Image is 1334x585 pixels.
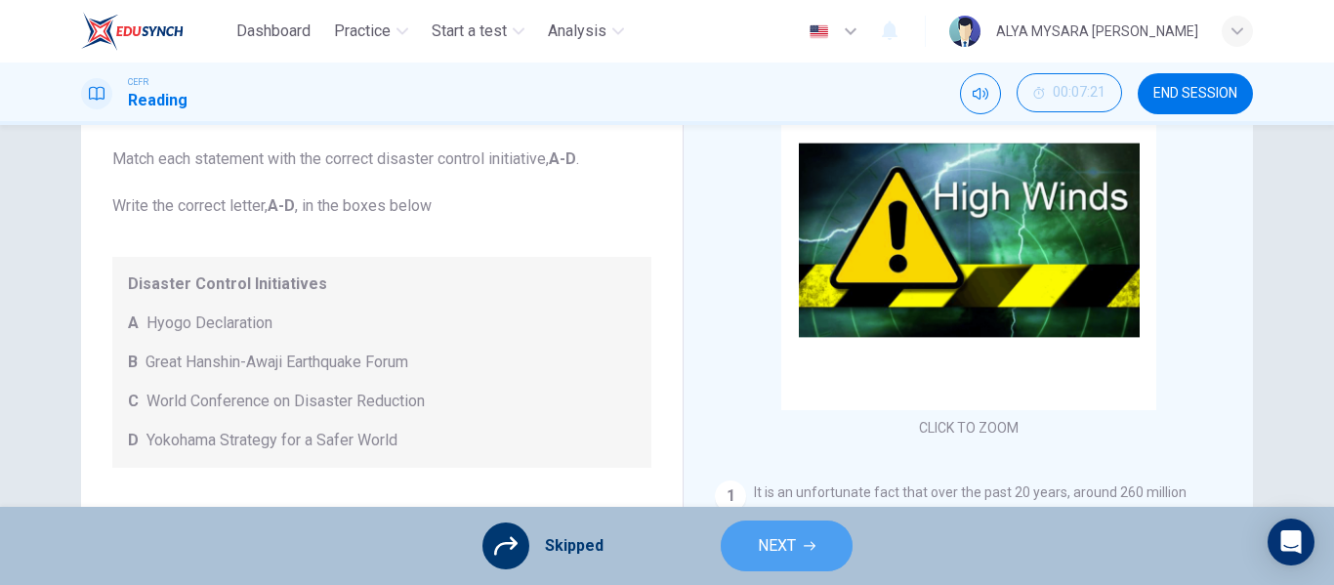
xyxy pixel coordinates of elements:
div: Hide [1017,73,1122,114]
b: A-D [549,149,576,168]
img: Profile picture [949,16,980,47]
span: END SESSION [1153,86,1237,102]
button: END SESSION [1138,73,1253,114]
span: Look at the following statements and the list of disaster control initiatives below. Match each s... [112,77,651,218]
button: Start a test [424,14,532,49]
div: 1 [715,481,746,512]
span: CEFR [128,75,148,89]
a: EduSynch logo [81,12,229,51]
div: Open Intercom Messenger [1268,519,1314,565]
span: Yokohama Strategy for a Safer World [146,429,397,452]
span: NEXT [758,532,796,560]
div: ALYA MYSARA [PERSON_NAME] [996,20,1198,43]
span: Start a test [432,20,507,43]
button: 00:07:21 [1017,73,1122,112]
span: Great Hanshin-Awaji Earthquake Forum [146,351,408,374]
span: Practice [334,20,391,43]
span: Disaster Control Initiatives [128,272,636,296]
img: EduSynch logo [81,12,184,51]
span: A [128,312,139,335]
span: D [128,429,139,452]
button: Practice [326,14,416,49]
span: 00:07:21 [1053,85,1105,101]
h1: Reading [128,89,188,112]
span: Dashboard [236,20,311,43]
span: B [128,351,138,374]
span: Analysis [548,20,606,43]
div: Mute [960,73,1001,114]
span: C [128,390,139,413]
img: en [807,24,831,39]
button: NEXT [721,521,853,571]
span: Skipped [545,534,604,558]
button: Dashboard [229,14,318,49]
b: A-D [268,196,295,215]
button: Analysis [540,14,632,49]
span: Hyogo Declaration [146,312,272,335]
span: World Conference on Disaster Reduction [146,390,425,413]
